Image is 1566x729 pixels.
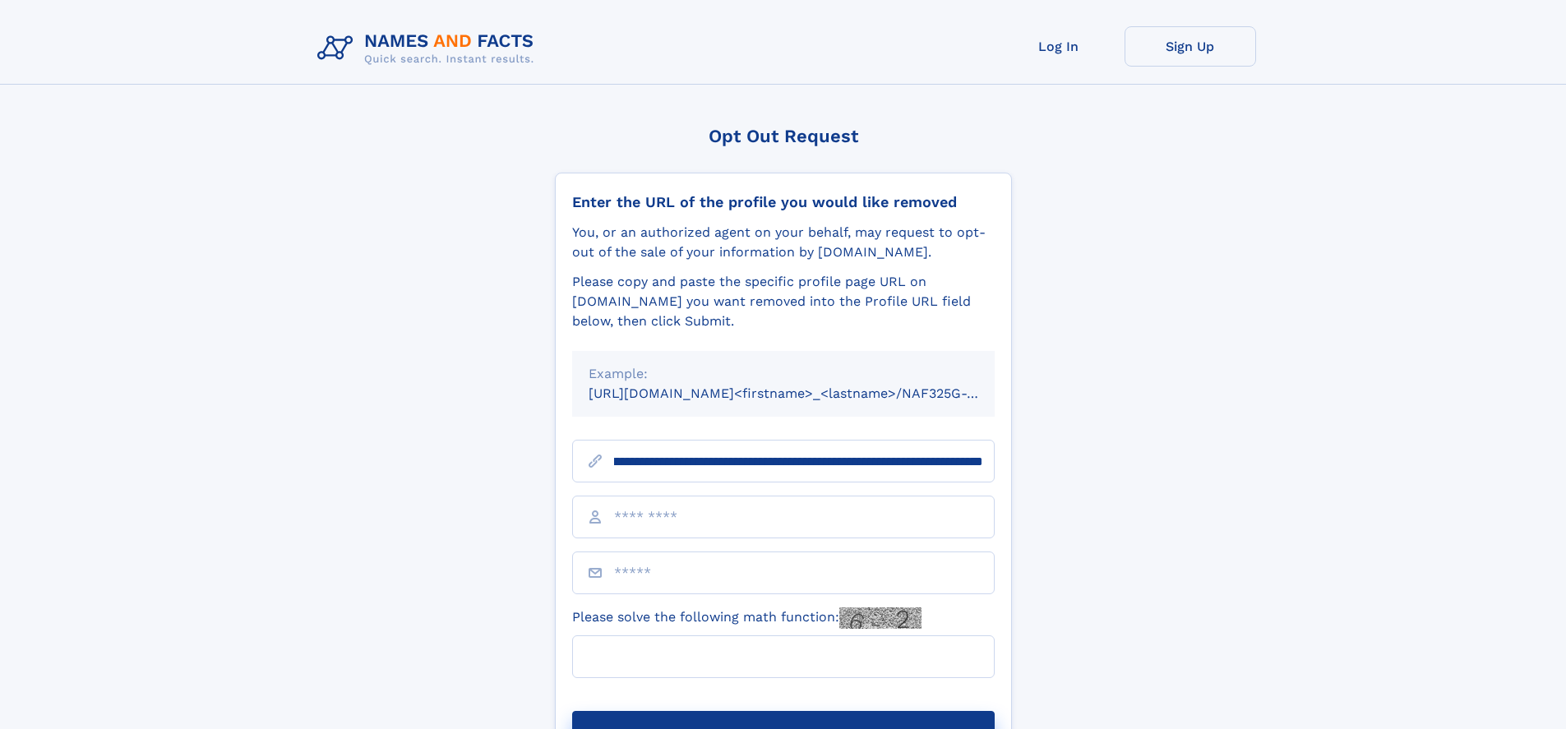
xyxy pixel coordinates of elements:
[993,26,1125,67] a: Log In
[589,364,978,384] div: Example:
[555,126,1012,146] div: Opt Out Request
[572,193,995,211] div: Enter the URL of the profile you would like removed
[572,272,995,331] div: Please copy and paste the specific profile page URL on [DOMAIN_NAME] you want removed into the Pr...
[572,607,922,629] label: Please solve the following math function:
[311,26,547,71] img: Logo Names and Facts
[589,385,1026,401] small: [URL][DOMAIN_NAME]<firstname>_<lastname>/NAF325G-xxxxxxxx
[1125,26,1256,67] a: Sign Up
[572,223,995,262] div: You, or an authorized agent on your behalf, may request to opt-out of the sale of your informatio...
